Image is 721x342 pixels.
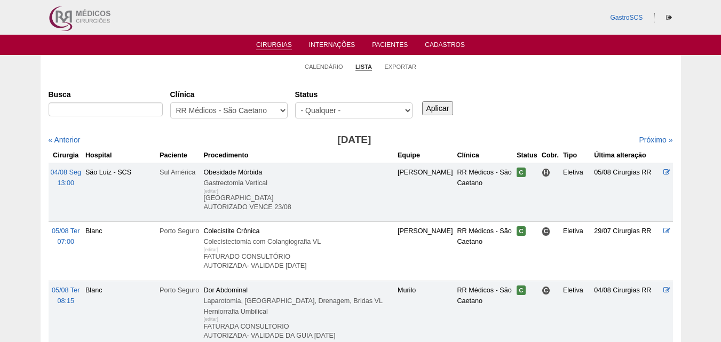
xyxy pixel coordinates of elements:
td: RR Médicos - São Caetano [455,163,514,221]
input: Digite os termos que você deseja procurar. [49,102,163,116]
span: 07:00 [57,238,74,245]
span: Consultório [542,227,551,236]
td: Blanc [83,222,157,281]
td: Eletiva [561,163,592,221]
td: Eletiva [561,222,592,281]
i: Sair [666,14,672,21]
label: Status [295,89,413,100]
p: [GEOGRAPHIC_DATA] AUTORIZADO VENCE 23/08 [203,194,393,212]
div: Porto Seguro [160,285,199,296]
a: Lista [355,63,372,71]
a: Pacientes [372,41,408,52]
a: « Anterior [49,136,81,144]
h3: [DATE] [198,132,510,148]
span: 13:00 [57,179,74,187]
span: Confirmada [517,226,526,236]
p: FATURADA CONSULTORIO AUTORIZADA- VALIDADE DA GUIA [DATE] [203,322,393,340]
div: Sul América [160,167,199,178]
th: Procedimento [201,148,395,163]
div: Laparotomia, [GEOGRAPHIC_DATA], Drenagem, Bridas VL [203,296,393,306]
td: Obesidade Mórbida [201,163,395,221]
th: Cobr. [540,148,561,163]
td: RR Médicos - São Caetano [455,222,514,281]
span: Consultório [542,286,551,295]
a: Editar [663,287,670,294]
th: Paciente [157,148,201,163]
span: Confirmada [517,168,526,177]
td: 05/08 Cirurgias RR [592,163,661,221]
a: GastroSCS [610,14,643,21]
span: 05/08 Ter [52,227,80,235]
span: Hospital [542,168,551,177]
th: Hospital [83,148,157,163]
span: 04/08 Seg [51,169,81,176]
p: FATURADO CONSULTÓRIO AUTORIZADA- VALIDADE [DATE] [203,252,393,271]
td: [PERSON_NAME] [395,163,455,221]
a: Cirurgias [256,41,292,50]
td: [PERSON_NAME] [395,222,455,281]
div: [editar] [203,244,218,255]
a: Calendário [305,63,343,70]
a: Próximo » [639,136,672,144]
td: São Luiz - SCS [83,163,157,221]
a: Editar [663,227,670,235]
a: Exportar [384,63,416,70]
th: Última alteração [592,148,661,163]
div: Porto Seguro [160,226,199,236]
th: Clínica [455,148,514,163]
th: Status [514,148,540,163]
a: 05/08 Ter 08:15 [52,287,80,305]
a: Internações [309,41,355,52]
span: Confirmada [517,285,526,295]
a: Cadastros [425,41,465,52]
div: Gastrectomia Vertical [203,178,393,188]
div: Herniorrafia Umbilical [203,306,393,317]
label: Busca [49,89,163,100]
div: [editar] [203,186,218,196]
div: [editar] [203,314,218,324]
a: Editar [663,169,670,176]
th: Tipo [561,148,592,163]
span: 05/08 Ter [52,287,80,294]
th: Cirurgia [49,148,83,163]
span: 08:15 [57,297,74,305]
td: 29/07 Cirurgias RR [592,222,661,281]
label: Clínica [170,89,288,100]
td: Colecistite Crônica [201,222,395,281]
div: Colecistectomia com Colangiografia VL [203,236,393,247]
input: Aplicar [422,101,454,115]
a: 04/08 Seg 13:00 [51,169,81,187]
a: 05/08 Ter 07:00 [52,227,80,245]
th: Equipe [395,148,455,163]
